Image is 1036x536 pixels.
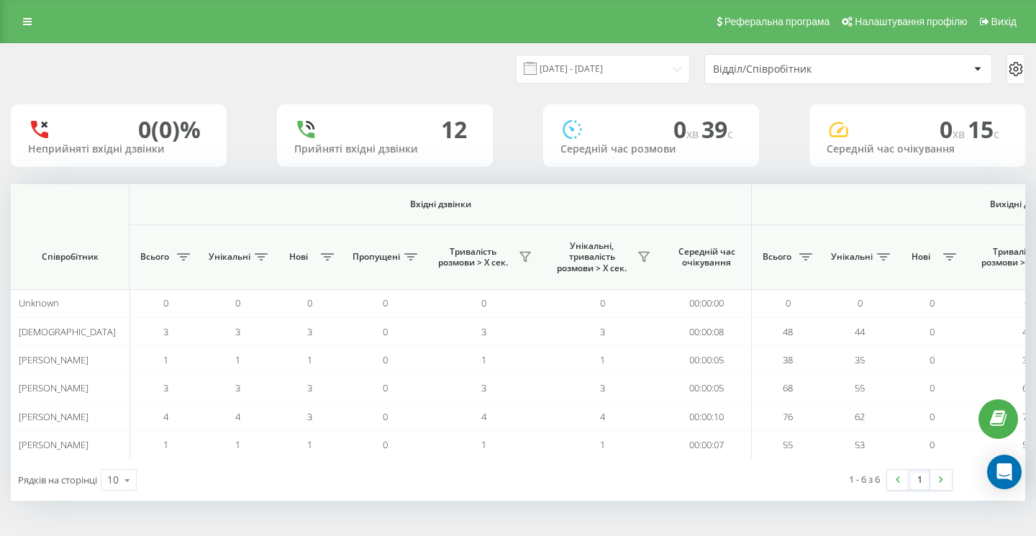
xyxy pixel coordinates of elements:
[713,63,885,76] div: Відділ/Співробітник
[235,353,240,366] span: 1
[235,296,240,309] span: 0
[600,381,605,394] span: 3
[481,410,486,423] span: 4
[383,410,388,423] span: 0
[930,353,935,366] span: 0
[930,438,935,451] span: 0
[855,438,865,451] span: 53
[19,410,88,423] span: [PERSON_NAME]
[783,353,793,366] span: 38
[28,143,209,155] div: Неприйняті вхідні дзвінки
[786,296,791,309] span: 0
[432,246,514,268] span: Тривалість розмови > Х сек.
[930,296,935,309] span: 0
[383,325,388,338] span: 0
[235,410,240,423] span: 4
[727,126,733,142] span: c
[235,325,240,338] span: 3
[481,438,486,451] span: 1
[1022,353,1032,366] span: 38
[827,143,1008,155] div: Середній час очікування
[307,296,312,309] span: 0
[235,381,240,394] span: 3
[783,438,793,451] span: 55
[383,353,388,366] span: 0
[163,410,168,423] span: 4
[383,296,388,309] span: 0
[600,296,605,309] span: 0
[686,126,701,142] span: хв
[930,381,935,394] span: 0
[1022,410,1032,423] span: 76
[600,353,605,366] span: 1
[209,251,250,263] span: Унікальні
[662,431,752,459] td: 00:00:07
[724,16,830,27] span: Реферальна програма
[600,410,605,423] span: 4
[662,402,752,430] td: 00:00:10
[1022,325,1032,338] span: 48
[1024,296,1030,309] span: 0
[783,410,793,423] span: 76
[167,199,714,210] span: Вхідні дзвінки
[994,126,999,142] span: c
[137,251,173,263] span: Всього
[849,472,880,486] div: 1 - 6 з 6
[1022,381,1032,394] span: 68
[701,114,733,145] span: 39
[163,296,168,309] span: 0
[560,143,742,155] div: Середній час розмови
[307,410,312,423] span: 3
[662,289,752,317] td: 00:00:00
[662,317,752,345] td: 00:00:08
[855,16,967,27] span: Налаштування профілю
[1022,438,1032,451] span: 55
[855,325,865,338] span: 44
[987,455,1022,489] div: Open Intercom Messenger
[163,353,168,366] span: 1
[23,251,117,263] span: Співробітник
[353,251,400,263] span: Пропущені
[281,251,317,263] span: Нові
[930,325,935,338] span: 0
[481,353,486,366] span: 1
[107,473,119,487] div: 10
[19,381,88,394] span: [PERSON_NAME]
[163,325,168,338] span: 3
[235,438,240,451] span: 1
[383,381,388,394] span: 0
[481,381,486,394] span: 3
[163,381,168,394] span: 3
[138,116,201,143] div: 0 (0)%
[903,251,939,263] span: Нові
[991,16,1017,27] span: Вихід
[662,346,752,374] td: 00:00:05
[855,410,865,423] span: 62
[383,438,388,451] span: 0
[600,438,605,451] span: 1
[930,410,935,423] span: 0
[940,114,968,145] span: 0
[909,470,930,490] a: 1
[307,381,312,394] span: 3
[307,438,312,451] span: 1
[953,126,968,142] span: хв
[673,246,740,268] span: Середній час очікування
[18,473,97,486] span: Рядків на сторінці
[783,381,793,394] span: 68
[19,296,59,309] span: Unknown
[19,438,88,451] span: [PERSON_NAME]
[759,251,795,263] span: Всього
[600,325,605,338] span: 3
[163,438,168,451] span: 1
[550,240,633,274] span: Унікальні, тривалість розмови > Х сек.
[294,143,476,155] div: Прийняті вхідні дзвінки
[481,325,486,338] span: 3
[441,116,467,143] div: 12
[858,296,863,309] span: 0
[673,114,701,145] span: 0
[481,296,486,309] span: 0
[831,251,873,263] span: Унікальні
[855,381,865,394] span: 55
[307,325,312,338] span: 3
